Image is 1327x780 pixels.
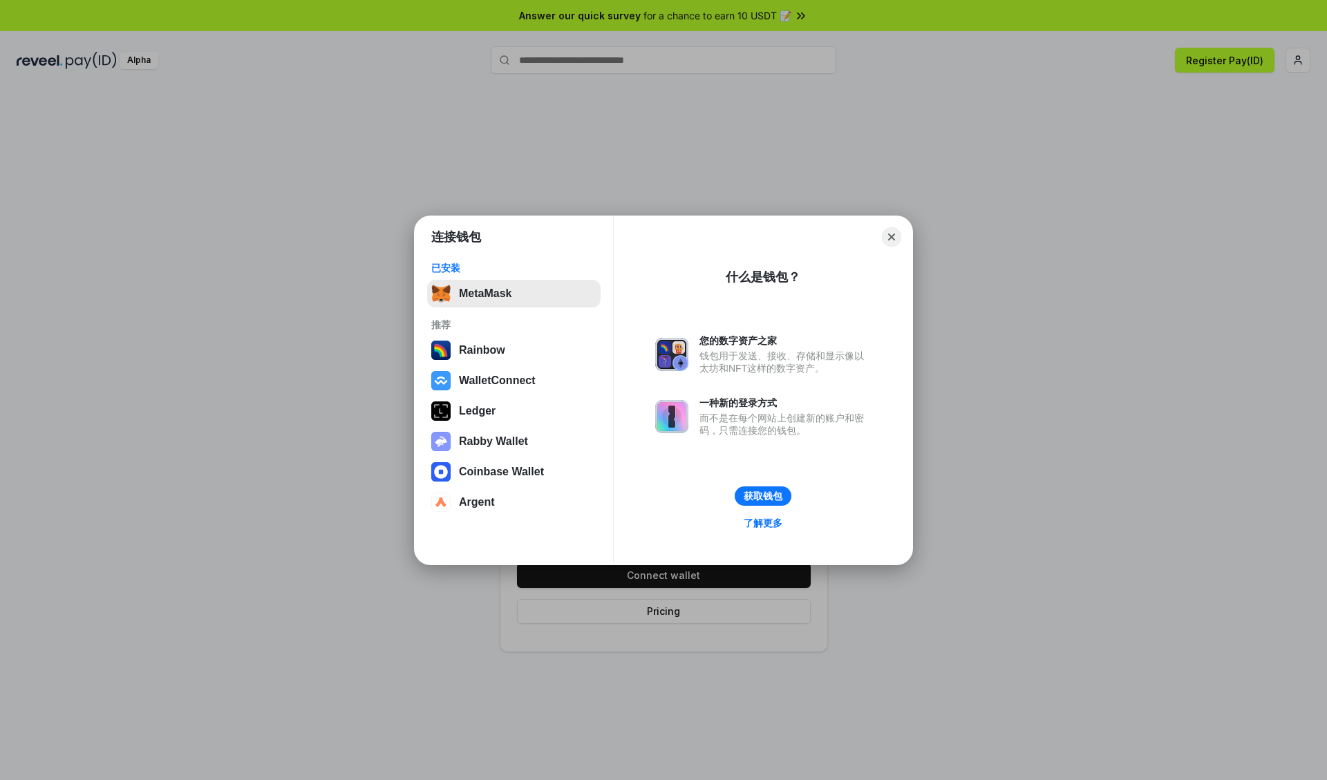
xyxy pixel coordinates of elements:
[459,435,528,448] div: Rabby Wallet
[431,341,451,360] img: svg+xml,%3Csvg%20width%3D%22120%22%20height%3D%22120%22%20viewBox%3D%220%200%20120%20120%22%20fil...
[655,338,688,371] img: svg+xml,%3Csvg%20xmlns%3D%22http%3A%2F%2Fwww.w3.org%2F2000%2Fsvg%22%20fill%3D%22none%22%20viewBox...
[459,496,495,508] div: Argent
[735,514,791,532] a: 了解更多
[655,400,688,433] img: svg+xml,%3Csvg%20xmlns%3D%22http%3A%2F%2Fwww.w3.org%2F2000%2Fsvg%22%20fill%3D%22none%22%20viewBox...
[459,466,544,478] div: Coinbase Wallet
[431,371,451,390] img: svg+xml,%3Csvg%20width%3D%2228%22%20height%3D%2228%22%20viewBox%3D%220%200%2028%2028%22%20fill%3D...
[699,397,871,409] div: 一种新的登录方式
[744,490,782,502] div: 获取钱包
[459,344,505,356] div: Rainbow
[427,367,601,394] button: WalletConnect
[427,428,601,455] button: Rabby Wallet
[431,284,451,303] img: svg+xml,%3Csvg%20fill%3D%22none%22%20height%3D%2233%22%20viewBox%3D%220%200%2035%2033%22%20width%...
[431,262,596,274] div: 已安装
[699,350,871,374] div: 钱包用于发送、接收、存储和显示像以太坊和NFT这样的数字资产。
[459,374,536,387] div: WalletConnect
[431,401,451,421] img: svg+xml,%3Csvg%20xmlns%3D%22http%3A%2F%2Fwww.w3.org%2F2000%2Fsvg%22%20width%3D%2228%22%20height%3...
[431,229,481,245] h1: 连接钱包
[735,486,791,506] button: 获取钱包
[427,336,601,364] button: Rainbow
[431,432,451,451] img: svg+xml,%3Csvg%20xmlns%3D%22http%3A%2F%2Fwww.w3.org%2F2000%2Fsvg%22%20fill%3D%22none%22%20viewBox...
[459,287,511,300] div: MetaMask
[431,318,596,331] div: 推荐
[431,493,451,512] img: svg+xml,%3Csvg%20width%3D%2228%22%20height%3D%2228%22%20viewBox%3D%220%200%2028%2028%22%20fill%3D...
[459,405,496,417] div: Ledger
[427,488,601,516] button: Argent
[427,280,601,307] button: MetaMask
[726,269,800,285] div: 什么是钱包？
[699,334,871,347] div: 您的数字资产之家
[427,458,601,486] button: Coinbase Wallet
[427,397,601,425] button: Ledger
[744,517,782,529] div: 了解更多
[699,412,871,437] div: 而不是在每个网站上创建新的账户和密码，只需连接您的钱包。
[431,462,451,482] img: svg+xml,%3Csvg%20width%3D%2228%22%20height%3D%2228%22%20viewBox%3D%220%200%2028%2028%22%20fill%3D...
[882,227,901,247] button: Close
